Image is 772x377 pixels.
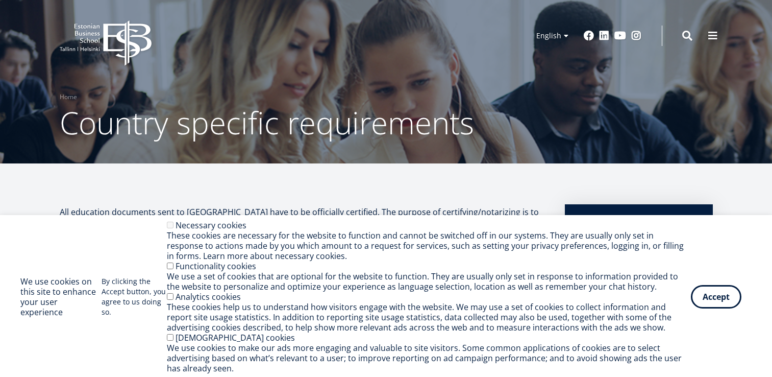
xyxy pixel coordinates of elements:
[167,343,691,373] div: We use cookies to make our ads more engaging and valuable to site visitors. Some common applicati...
[20,276,102,317] h2: We use cookies on this site to enhance your user experience
[60,92,77,102] a: Home
[631,31,641,41] a: Instagram
[176,291,241,302] label: Analytics cookies
[102,276,167,317] p: By clicking the Accept button, you agree to us doing so.
[60,102,474,144] span: Country specific requirements
[691,285,741,309] button: Accept
[599,31,609,41] a: Linkedin
[60,204,544,235] p: All education documents sent to [GEOGRAPHIC_DATA] have to be officially certified. The purpose of...
[167,302,691,333] div: These cookies help us to understand how visitors engage with the website. We may use a set of coo...
[614,31,626,41] a: Youtube
[176,220,246,231] label: Necessary cookies
[584,31,594,41] a: Facebook
[167,230,691,261] div: These cookies are necessary for the website to function and cannot be switched off in our systems...
[167,271,691,292] div: We use a set of cookies that are optional for the website to function. They are usually only set ...
[176,261,256,272] label: Functionality cookies
[176,332,295,343] label: [DEMOGRAPHIC_DATA] cookies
